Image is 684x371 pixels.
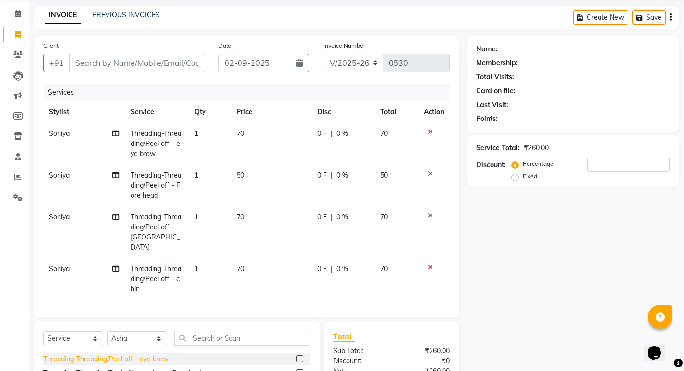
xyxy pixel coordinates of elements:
a: INVOICE [45,7,81,24]
div: Sub Total: [326,346,391,356]
div: Service Total: [476,143,520,153]
div: Threading-Threading/Peel off - eye brow [43,354,168,364]
span: Soniya [49,129,70,138]
span: 70 [237,129,244,138]
div: Membership: [476,58,518,68]
span: 70 [380,129,388,138]
div: Discount: [476,160,506,170]
span: 0 % [336,212,348,222]
span: 0 F [317,129,327,139]
label: Client [43,41,59,50]
span: 70 [237,213,244,221]
div: ₹260.00 [391,346,456,356]
span: 1 [194,264,198,273]
span: 70 [380,213,388,221]
span: 0 F [317,264,327,274]
span: Threading-Threading/Peel off - eye brow [131,129,181,158]
th: Qty [189,101,231,123]
input: Search or Scan [174,331,310,346]
span: 0 % [336,264,348,274]
span: 70 [380,264,388,273]
span: 1 [194,129,198,138]
span: 50 [380,171,388,180]
div: Total Visits: [476,72,514,82]
label: Date [218,41,231,50]
div: ₹0 [391,356,456,366]
span: Soniya [49,264,70,273]
button: Create New [573,10,628,25]
div: Discount: [326,356,391,366]
label: Fixed [523,172,537,180]
div: Services [44,84,457,101]
span: | [331,212,333,222]
span: 50 [237,171,244,180]
span: Total [333,332,355,342]
th: Disc [312,101,374,123]
th: Action [418,101,450,123]
th: Total [374,101,418,123]
span: 1 [194,213,198,221]
input: Search by Name/Mobile/Email/Code [69,54,204,72]
span: 0 F [317,212,327,222]
th: Price [231,101,312,123]
span: 1 [194,171,198,180]
div: Name: [476,44,498,54]
th: Stylist [43,101,125,123]
div: Points: [476,114,498,124]
span: 0 % [336,170,348,180]
div: Last Visit: [476,100,508,110]
iframe: chat widget [644,333,674,361]
span: | [331,264,333,274]
th: Service [125,101,189,123]
button: +91 [43,54,70,72]
span: Threading-Threading/Peel off - chin [131,264,181,293]
span: 0 % [336,129,348,139]
span: 0 F [317,170,327,180]
span: Threading-Threading/Peel off - Fore head [131,171,181,200]
span: | [331,170,333,180]
button: Save [632,10,666,25]
span: Soniya [49,213,70,221]
div: ₹260.00 [524,143,549,153]
label: Invoice Number [324,41,365,50]
span: Soniya [49,171,70,180]
span: 70 [237,264,244,273]
label: Percentage [523,159,553,168]
a: PREVIOUS INVOICES [92,11,160,19]
div: Card on file: [476,86,516,96]
span: | [331,129,333,139]
span: Threading-Threading/Peel off - [GEOGRAPHIC_DATA] [131,213,181,251]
